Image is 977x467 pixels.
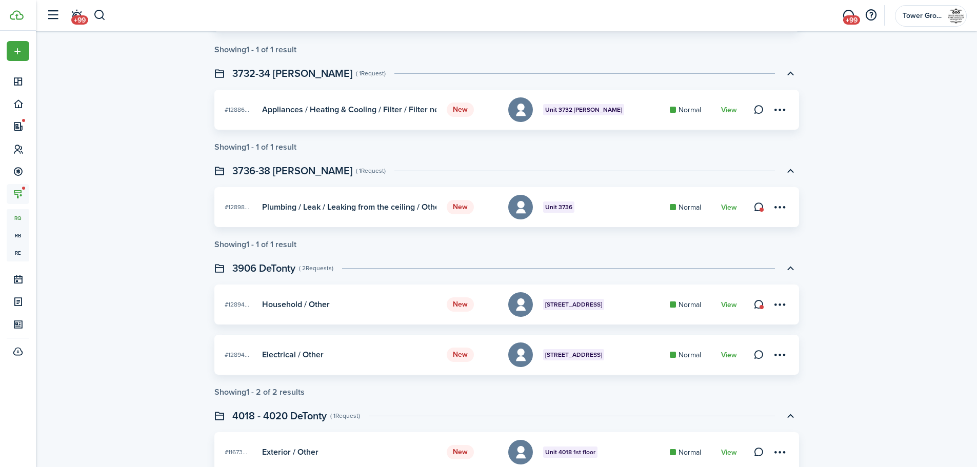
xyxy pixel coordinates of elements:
maintenance-list-swimlane-item: Toggle accordion [214,285,799,397]
card-mark: Normal [670,299,711,310]
img: TenantCloud [10,10,24,20]
a: rq [7,209,29,227]
button: Toggle accordion [782,162,799,179]
pagination-page-total: 1 - 1 of 1 [246,44,273,55]
card-mark: Normal [670,202,711,213]
badge: Unit 3906 1st floor [543,349,604,360]
button: Open resource center [862,7,880,24]
status: New [447,297,474,312]
button: Open sidebar [43,6,63,25]
card-title: Appliances / Heating & Cooling / Filter / Filter needs changing [262,105,437,114]
a: re [7,244,29,261]
span: #12894... [225,300,249,309]
a: View [721,351,737,359]
badge: Unit 3906 1st floor [543,299,604,310]
span: [STREET_ADDRESS] [545,300,602,309]
span: Tower Grove Community Development Corporation [903,12,944,19]
swimlane-subtitle: ( 1 Request ) [330,411,360,420]
swimlane-title: 3906 DeTonty [232,260,295,276]
img: Tower Grove Community Development Corporation [948,8,964,24]
a: View [721,449,737,457]
status: New [447,348,474,362]
pagination-page-total: 1 - 1 of 1 [246,238,273,250]
card-title: Plumbing / Leak / Leaking from the ceiling / Other [262,202,437,212]
span: +99 [843,15,860,25]
a: View [721,106,737,114]
card-mark: Normal [670,350,711,360]
button: Toggle accordion [782,407,799,424]
badge: Unit 4018 1st floor [543,446,597,458]
span: #11673... [225,448,247,457]
span: Unit 3736 [545,202,572,212]
span: Unit 3732 [PERSON_NAME] [545,105,622,114]
div: Showing result [214,240,296,249]
swimlane-subtitle: ( 1 Request ) [356,69,386,78]
span: +99 [71,15,88,25]
button: Open menu [7,41,29,61]
a: Notifications [67,3,86,29]
maintenance-list-swimlane-item: Toggle accordion [214,187,799,249]
swimlane-title: 4018 - 4020 DeTonty [232,408,327,423]
status: New [447,445,474,459]
span: #12894... [225,350,249,359]
swimlane-subtitle: ( 2 Requests ) [299,263,333,273]
button: Search [93,7,106,24]
span: #12886... [225,105,249,114]
button: Toggle accordion [782,65,799,82]
button: Toggle accordion [782,259,799,277]
card-title: Exterior / Other [262,448,318,457]
a: View [721,301,737,309]
span: Unit 4018 1st floor [545,448,595,457]
status: New [447,103,474,117]
div: Showing result [214,143,296,152]
card-title: Electrical / Other [262,350,324,359]
badge: Unit 3732 Bamberger [543,104,624,115]
a: Messaging [839,3,858,29]
a: View [721,204,737,212]
maintenance-list-swimlane-item: Toggle accordion [214,90,799,152]
pagination-page-total: 1 - 1 of 1 [246,141,273,153]
card-mark: Normal [670,105,711,115]
div: Showing result [214,45,296,54]
card-mark: Normal [670,447,711,458]
pagination-page-total: 1 - 2 of 2 [246,386,277,398]
status: New [447,200,474,214]
div: Showing results [214,388,305,397]
swimlane-title: 3736-38 [PERSON_NAME] [232,163,352,178]
swimlane-subtitle: ( 1 Request ) [356,166,386,175]
card-title: Household / Other [262,300,330,309]
span: #12898... [225,202,249,212]
badge: Unit 3736 [543,201,574,213]
a: rb [7,227,29,244]
swimlane-title: 3732-34 [PERSON_NAME] [232,66,352,81]
span: [STREET_ADDRESS] [545,350,602,359]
